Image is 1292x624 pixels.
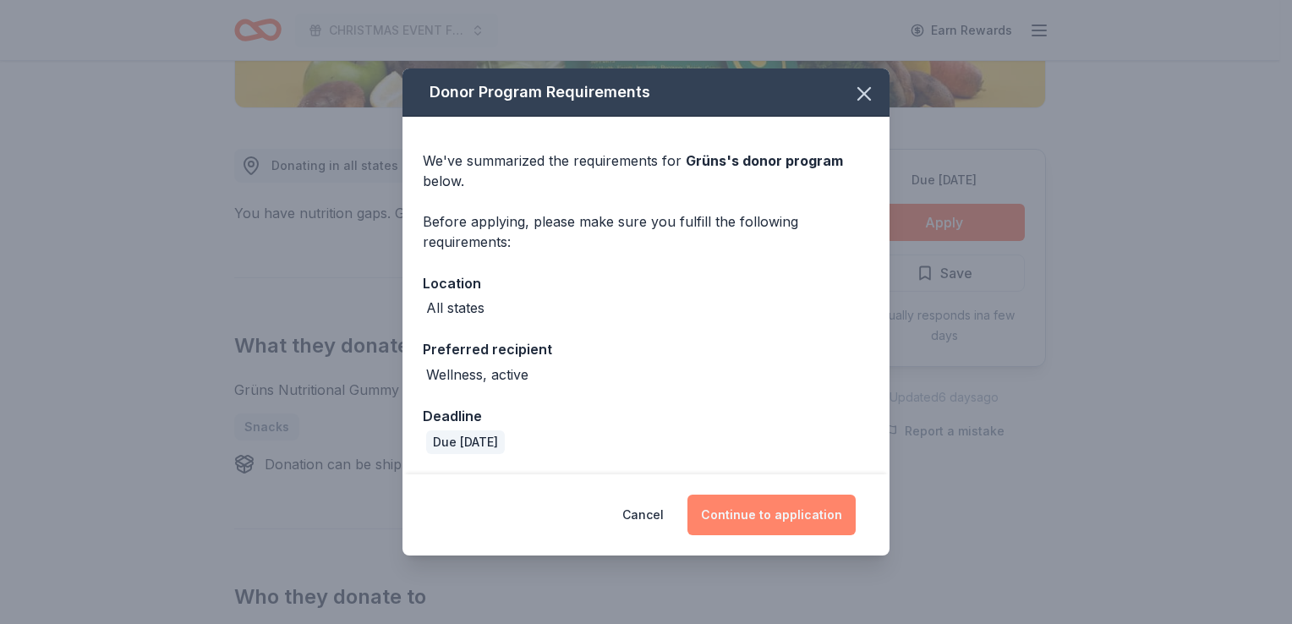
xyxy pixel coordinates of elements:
div: Deadline [423,405,869,427]
span: Grüns 's donor program [686,152,843,169]
div: Donor Program Requirements [402,68,890,117]
div: We've summarized the requirements for below. [423,151,869,191]
div: Location [423,272,869,294]
div: Preferred recipient [423,338,869,360]
div: All states [426,298,484,318]
div: Due [DATE] [426,430,505,454]
button: Cancel [622,495,664,535]
button: Continue to application [687,495,856,535]
div: Before applying, please make sure you fulfill the following requirements: [423,211,869,252]
div: Wellness, active [426,364,528,385]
